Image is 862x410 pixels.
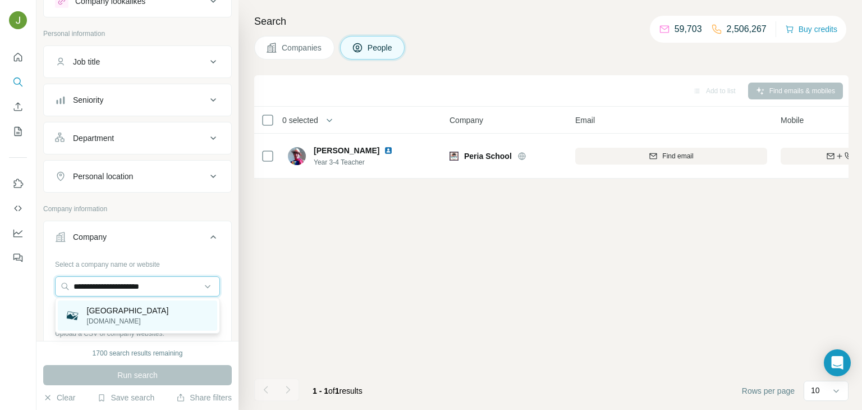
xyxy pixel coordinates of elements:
[781,115,804,126] span: Mobile
[314,145,379,156] span: [PERSON_NAME]
[9,47,27,67] button: Quick start
[368,42,393,53] span: People
[314,157,406,167] span: Year 3-4 Teacher
[288,147,306,165] img: Avatar
[335,386,340,395] span: 1
[662,151,693,161] span: Find email
[87,305,169,316] p: [GEOGRAPHIC_DATA]
[93,348,183,358] div: 1700 search results remaining
[464,151,512,162] span: Peria School
[65,308,80,324] img: Huntly College
[9,97,27,117] button: Enrich CSV
[43,29,232,39] p: Personal information
[9,248,27,268] button: Feedback
[575,148,767,165] button: Find email
[97,392,154,403] button: Save search
[44,48,231,75] button: Job title
[44,224,231,255] button: Company
[313,386,328,395] span: 1 - 1
[73,171,133,182] div: Personal location
[73,133,114,144] div: Department
[9,198,27,218] button: Use Surfe API
[282,115,318,126] span: 0 selected
[44,163,231,190] button: Personal location
[742,385,795,397] span: Rows per page
[328,386,335,395] span: of
[9,174,27,194] button: Use Surfe on LinkedIn
[87,316,169,326] p: [DOMAIN_NAME]
[313,386,363,395] span: results
[55,255,220,270] div: Select a company name or website
[811,385,820,396] p: 10
[73,231,107,243] div: Company
[9,121,27,142] button: My lists
[9,72,27,92] button: Search
[384,146,393,155] img: LinkedIn logo
[73,56,100,67] div: Job title
[43,392,75,403] button: Clear
[9,11,27,29] img: Avatar
[675,22,702,36] p: 59,703
[282,42,323,53] span: Companies
[44,86,231,113] button: Seniority
[450,152,458,161] img: Logo of Peria School
[55,339,220,349] p: Your list is private and won't be saved or shared.
[727,22,767,36] p: 2,506,267
[44,125,231,152] button: Department
[9,223,27,243] button: Dashboard
[824,349,851,376] div: Open Intercom Messenger
[43,204,232,214] p: Company information
[73,94,103,106] div: Seniority
[176,392,232,403] button: Share filters
[55,329,220,339] p: Upload a CSV of company websites.
[450,115,483,126] span: Company
[254,13,849,29] h4: Search
[575,115,595,126] span: Email
[785,21,837,37] button: Buy credits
